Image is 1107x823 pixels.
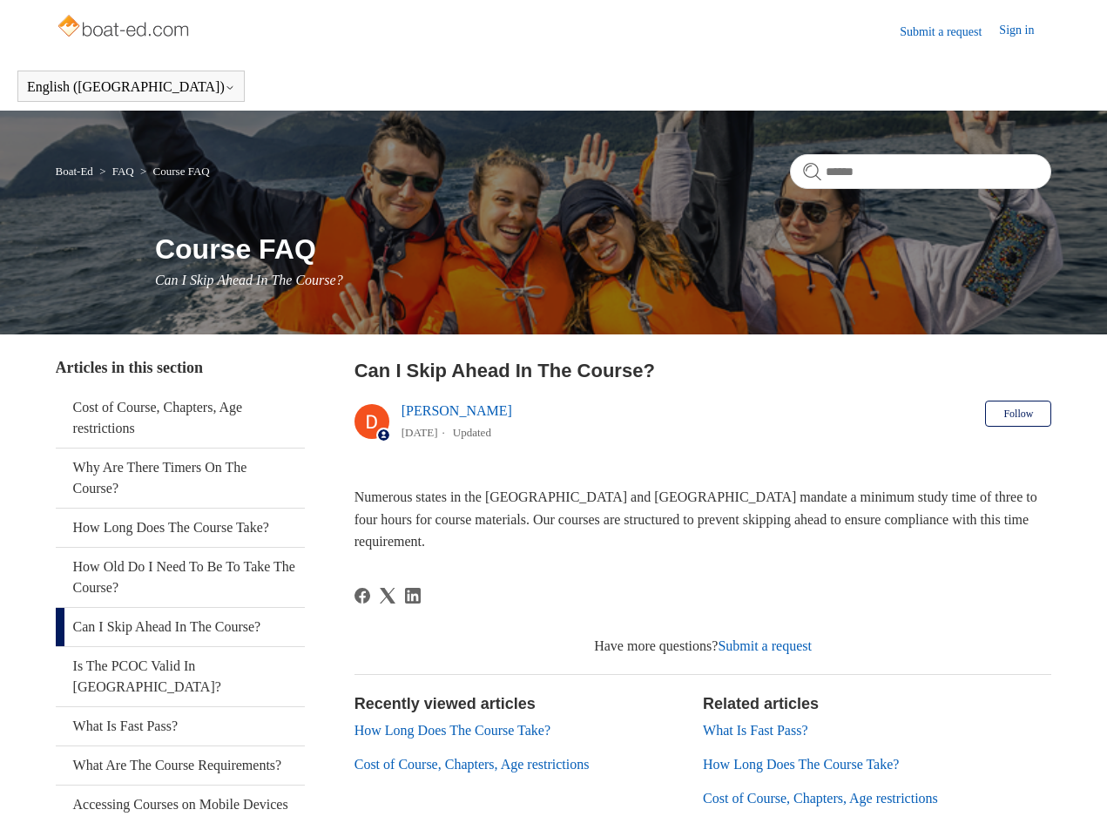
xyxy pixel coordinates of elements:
[155,228,1052,270] h1: Course FAQ
[56,509,305,547] a: How Long Does The Course Take?
[703,757,899,772] a: How Long Does The Course Take?
[703,723,807,738] a: What Is Fast Pass?
[354,636,1052,657] div: Have more questions?
[1049,765,1094,810] div: Live chat
[56,608,305,646] a: Can I Skip Ahead In The Course?
[56,10,194,45] img: Boat-Ed Help Center home page
[96,165,137,178] li: FAQ
[56,746,305,785] a: What Are The Course Requirements?
[56,359,203,376] span: Articles in this section
[703,791,938,806] a: Cost of Course, Chapters, Age restrictions
[56,388,305,448] a: Cost of Course, Chapters, Age restrictions
[354,757,590,772] a: Cost of Course, Chapters, Age restrictions
[155,273,343,287] span: Can I Skip Ahead In The Course?
[56,449,305,508] a: Why Are There Timers On The Course?
[380,588,395,604] a: X Corp
[27,79,235,95] button: English ([GEOGRAPHIC_DATA])
[354,588,370,604] a: Facebook
[153,165,210,178] a: Course FAQ
[112,165,134,178] a: FAQ
[718,638,812,653] a: Submit a request
[405,588,421,604] svg: Share this page on LinkedIn
[56,707,305,745] a: What Is Fast Pass?
[56,548,305,607] a: How Old Do I Need To Be To Take The Course?
[402,403,512,418] a: [PERSON_NAME]
[453,426,491,439] li: Updated
[354,588,370,604] svg: Share this page on Facebook
[354,692,685,716] h2: Recently viewed articles
[999,21,1051,42] a: Sign in
[56,647,305,706] a: Is The PCOC Valid In [GEOGRAPHIC_DATA]?
[354,723,550,738] a: How Long Does The Course Take?
[790,154,1051,189] input: Search
[137,165,210,178] li: Course FAQ
[354,486,1052,553] p: Numerous states in the [GEOGRAPHIC_DATA] and [GEOGRAPHIC_DATA] mandate a minimum study time of th...
[56,165,93,178] a: Boat-Ed
[985,401,1051,427] button: Follow Article
[900,23,999,41] a: Submit a request
[56,165,97,178] li: Boat-Ed
[354,356,1052,385] h2: Can I Skip Ahead In The Course?
[405,588,421,604] a: LinkedIn
[380,588,395,604] svg: Share this page on X Corp
[402,426,438,439] time: 03/01/2024, 16:01
[703,692,1051,716] h2: Related articles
